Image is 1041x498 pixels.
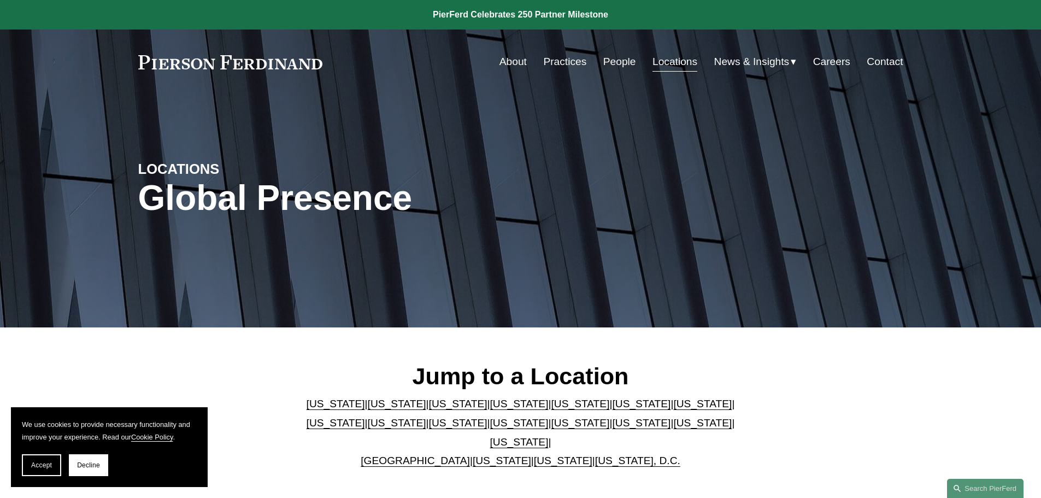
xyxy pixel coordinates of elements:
[673,417,732,429] a: [US_STATE]
[307,417,365,429] a: [US_STATE]
[361,455,470,466] a: [GEOGRAPHIC_DATA]
[813,51,850,72] a: Careers
[490,436,549,448] a: [US_STATE]
[11,407,208,487] section: Cookie banner
[77,461,100,469] span: Decline
[595,455,680,466] a: [US_STATE], D.C.
[31,461,52,469] span: Accept
[138,178,648,218] h1: Global Presence
[22,454,61,476] button: Accept
[947,479,1024,498] a: Search this site
[429,417,487,429] a: [US_STATE]
[297,395,744,470] p: | | | | | | | | | | | | | | | | | |
[612,417,671,429] a: [US_STATE]
[69,454,108,476] button: Decline
[297,362,744,390] h2: Jump to a Location
[490,417,549,429] a: [US_STATE]
[543,51,586,72] a: Practices
[714,52,790,72] span: News & Insights
[867,51,903,72] a: Contact
[22,418,197,443] p: We use cookies to provide necessary functionality and improve your experience. Read our .
[473,455,531,466] a: [US_STATE]
[652,51,697,72] a: Locations
[534,455,592,466] a: [US_STATE]
[551,417,609,429] a: [US_STATE]
[714,51,797,72] a: folder dropdown
[307,398,365,409] a: [US_STATE]
[138,160,330,178] h4: LOCATIONS
[673,398,732,409] a: [US_STATE]
[429,398,487,409] a: [US_STATE]
[368,398,426,409] a: [US_STATE]
[131,433,173,441] a: Cookie Policy
[612,398,671,409] a: [US_STATE]
[499,51,527,72] a: About
[490,398,549,409] a: [US_STATE]
[551,398,609,409] a: [US_STATE]
[368,417,426,429] a: [US_STATE]
[603,51,636,72] a: People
